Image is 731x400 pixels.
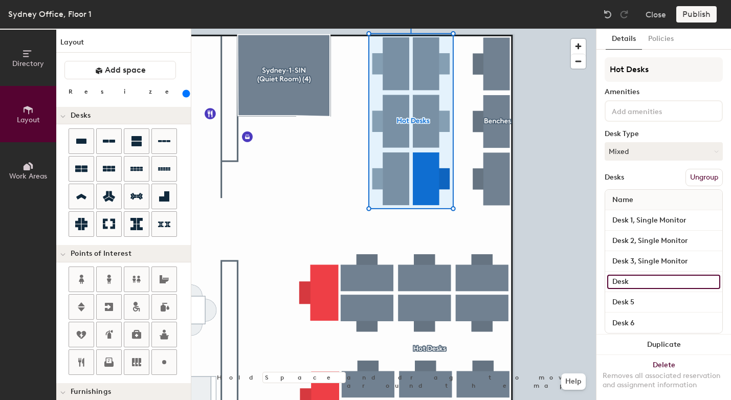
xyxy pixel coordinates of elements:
span: Work Areas [9,172,47,181]
input: Unnamed desk [607,254,720,269]
button: Add space [64,61,176,79]
img: Undo [603,9,613,19]
div: Resize [69,87,182,96]
button: Close [646,6,666,23]
button: Details [606,29,642,50]
span: Directory [12,59,44,68]
img: Redo [619,9,629,19]
span: Add space [105,65,146,75]
span: Name [607,191,638,209]
span: Desks [71,112,91,120]
input: Unnamed desk [607,316,720,330]
span: Points of Interest [71,250,131,258]
button: Ungroup [685,169,723,186]
div: Desks [605,173,624,182]
div: Desk Type [605,130,723,138]
span: Furnishings [71,388,111,396]
input: Unnamed desk [607,275,720,289]
button: Mixed [605,142,723,161]
input: Unnamed desk [607,234,720,248]
div: Amenities [605,88,723,96]
span: Layout [17,116,40,124]
button: Policies [642,29,680,50]
button: Duplicate [596,335,731,355]
input: Add amenities [610,104,702,117]
input: Unnamed desk [607,295,720,309]
div: Removes all associated reservation and assignment information [603,371,725,390]
button: DeleteRemoves all associated reservation and assignment information [596,355,731,400]
h1: Layout [56,37,191,53]
button: Help [561,373,586,390]
div: Sydney Office, Floor 1 [8,8,92,20]
input: Unnamed desk [607,213,720,228]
